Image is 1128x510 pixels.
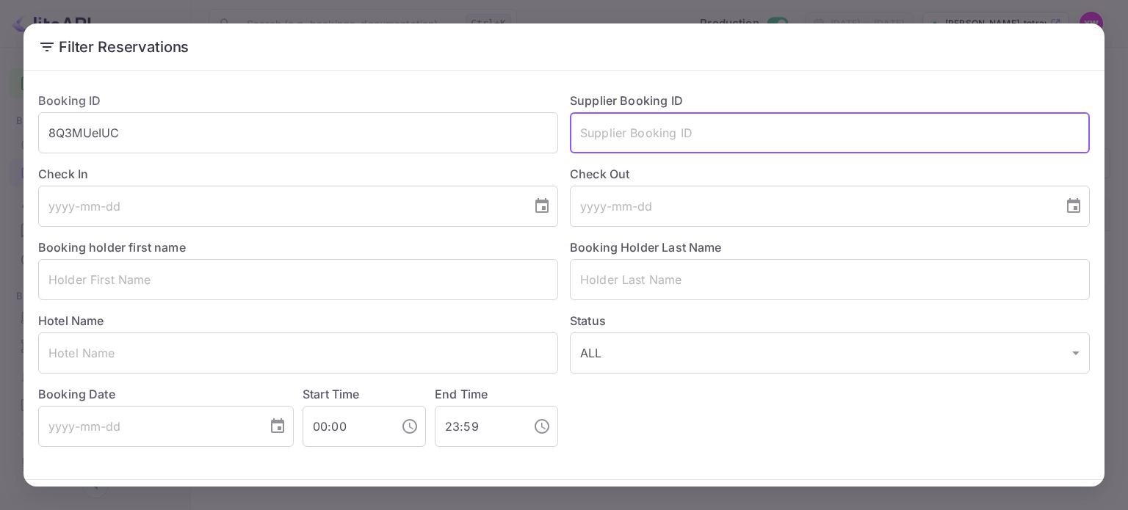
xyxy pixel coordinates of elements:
input: yyyy-mm-dd [570,186,1053,227]
button: Choose time, selected time is 12:00 AM [395,412,424,441]
label: Start Time [303,387,360,401]
input: Booking ID [38,112,558,153]
input: hh:mm [303,406,389,447]
label: Supplier Booking ID [570,93,683,108]
button: Choose date [1059,192,1088,221]
button: Choose date [527,192,557,221]
input: Holder Last Name [570,259,1090,300]
label: Hotel Name [38,313,104,328]
input: hh:mm [435,406,521,447]
label: Booking Holder Last Name [570,240,722,255]
label: Status [570,312,1090,329]
h2: Filter Reservations [23,23,1104,70]
input: Holder First Name [38,259,558,300]
input: yyyy-mm-dd [38,186,521,227]
input: Supplier Booking ID [570,112,1090,153]
label: Booking ID [38,93,101,108]
label: Check In [38,165,558,183]
label: End Time [435,387,488,401]
input: Hotel Name [38,332,558,374]
input: yyyy-mm-dd [38,406,257,447]
label: Booking holder first name [38,240,186,255]
label: Check Out [570,165,1090,183]
div: ALL [570,332,1090,374]
label: Booking Date [38,385,294,403]
button: Choose time, selected time is 11:59 PM [527,412,557,441]
button: Choose date [263,412,292,441]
